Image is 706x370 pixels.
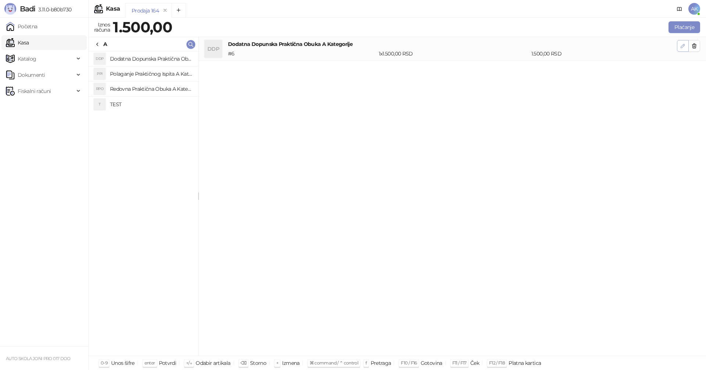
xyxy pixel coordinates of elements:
[113,18,172,36] strong: 1.500,00
[18,68,45,82] span: Dokumenti
[228,40,677,48] h4: Dodatna Dopunska Praktična Obuka A Kategorije
[106,6,120,12] div: Kasa
[18,84,51,98] span: Fiskalni računi
[110,98,192,110] h4: TEST
[688,3,700,15] span: AK
[227,50,377,58] div: # 6
[103,40,107,48] div: A
[470,358,479,368] div: Ček
[250,358,266,368] div: Storno
[159,358,176,368] div: Potvrdi
[94,53,106,65] div: DDP
[452,360,467,366] span: F11 / F17
[401,360,417,366] span: F10 / F16
[6,356,71,361] small: AUTO SKOLA JONI PRO 017 DOO
[530,50,678,58] div: 1.500,00 RSD
[310,360,359,366] span: ⌘ command / ⌃ control
[111,358,135,368] div: Unos šifre
[371,358,391,368] div: Pretraga
[240,360,246,366] span: ⌫
[171,3,186,18] button: Add tab
[674,3,685,15] a: Dokumentacija
[94,83,106,95] div: RPO
[204,40,222,58] div: DDP
[94,98,106,110] div: T
[186,360,192,366] span: ↑/↓
[110,68,192,80] h4: Polaganje Praktičnog Ispita A Kategorije
[6,19,38,34] a: Početna
[4,3,16,15] img: Logo
[35,6,71,13] span: 3.11.0-b80b730
[110,53,192,65] h4: Dodatna Dopunska Praktična Obuka A Kategorije
[94,68,106,80] div: PPI
[421,358,442,368] div: Gotovina
[196,358,230,368] div: Odabir artikala
[668,21,700,33] button: Plaćanje
[276,360,278,366] span: +
[101,360,107,366] span: 0-9
[282,358,299,368] div: Izmena
[160,7,170,14] button: remove
[110,83,192,95] h4: Redovna Praktična Obuka A Kategorije
[509,358,541,368] div: Platna kartica
[20,4,35,13] span: Badi
[93,20,111,35] div: Iznos računa
[366,360,367,366] span: f
[377,50,530,58] div: 1 x 1.500,00 RSD
[132,7,159,15] div: Prodaja 164
[145,360,155,366] span: enter
[18,51,36,66] span: Katalog
[6,35,29,50] a: Kasa
[489,360,505,366] span: F12 / F18
[89,51,198,356] div: grid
